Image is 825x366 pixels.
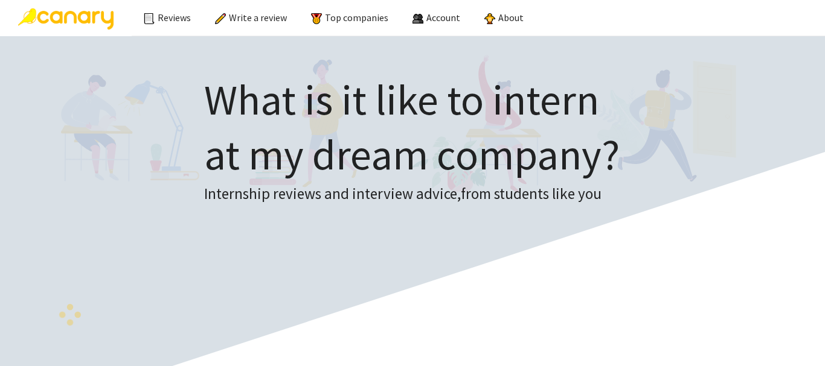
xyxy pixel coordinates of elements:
[204,72,620,182] h1: What is it like to intern
[204,182,620,206] h3: Internship reviews and interview advice, from students like you
[18,8,114,30] img: Canary Logo
[311,11,388,24] a: Top companies
[484,11,524,24] a: About
[426,11,460,24] span: Account
[204,128,620,181] span: at my dream company?
[144,11,191,24] a: Reviews
[215,11,287,24] a: Write a review
[412,13,423,24] img: people.png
